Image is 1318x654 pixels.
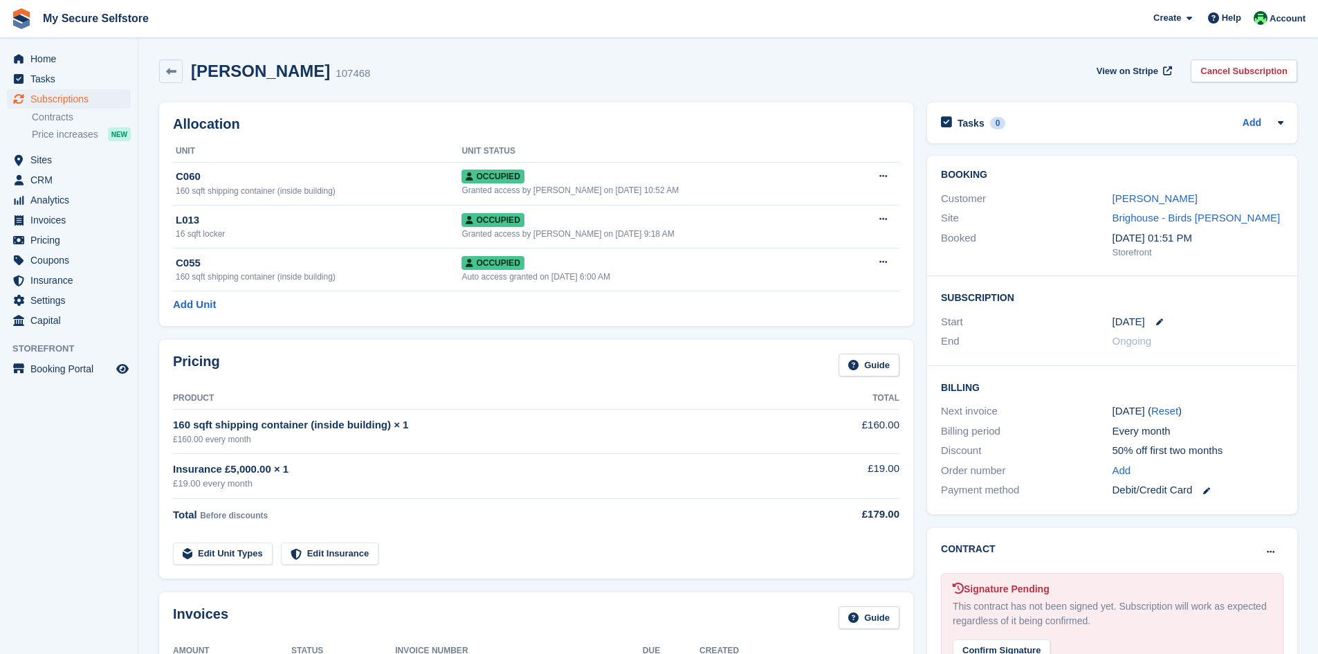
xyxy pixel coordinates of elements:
span: Create [1153,11,1181,25]
div: End [941,334,1112,349]
a: Cancel Subscription [1191,60,1297,82]
div: £160.00 every month [173,433,800,446]
div: Granted access by [PERSON_NAME] on [DATE] 9:18 AM [461,228,848,240]
div: 16 sqft locker [176,228,461,240]
a: Guide [839,354,899,376]
span: Ongoing [1113,335,1152,347]
div: Customer [941,191,1112,207]
div: Insurance £5,000.00 × 1 [173,462,800,478]
div: Discount [941,443,1112,459]
div: 107468 [336,66,370,82]
span: Settings [30,291,113,310]
div: [DATE] 01:51 PM [1113,230,1283,246]
a: Edit Insurance [281,543,379,565]
a: View on Stripe [1091,60,1175,82]
a: Confirm Signature [953,636,1050,648]
td: £160.00 [800,410,899,453]
div: 160 sqft shipping container (inside building) × 1 [173,417,800,433]
h2: Booking [941,170,1283,181]
a: menu [7,210,131,230]
a: Add [1113,463,1131,479]
h2: Allocation [173,116,899,132]
h2: Pricing [173,354,220,376]
div: Start [941,314,1112,330]
a: menu [7,359,131,379]
img: stora-icon-8386f47178a22dfd0bd8f6a31ec36ba5ce8667c1dd55bd0f319d3a0aa187defe.svg [11,8,32,29]
span: Sites [30,150,113,170]
h2: Invoices [173,606,228,629]
div: Storefront [1113,246,1283,260]
span: Capital [30,311,113,330]
a: menu [7,291,131,310]
a: menu [7,69,131,89]
a: Edit Unit Types [173,543,273,565]
div: Every month [1113,424,1283,439]
th: Total [800,388,899,410]
a: menu [7,251,131,270]
div: Site [941,210,1112,226]
div: Booked [941,230,1112,260]
h2: Tasks [958,117,985,129]
span: Invoices [30,210,113,230]
span: Total [173,509,197,520]
a: menu [7,271,131,290]
a: Add Unit [173,297,216,313]
div: Billing period [941,424,1112,439]
div: Debit/Credit Card [1113,482,1283,498]
a: Guide [839,606,899,629]
div: 160 sqft shipping container (inside building) [176,271,461,283]
span: CRM [30,170,113,190]
a: Reset [1151,405,1178,417]
div: C055 [176,255,461,271]
div: 0 [990,117,1006,129]
span: Coupons [30,251,113,270]
span: Home [30,49,113,69]
span: Occupied [461,256,524,270]
th: Unit [173,140,461,163]
span: Pricing [30,230,113,250]
div: NEW [108,127,131,141]
div: £179.00 [800,507,899,523]
th: Unit Status [461,140,848,163]
a: My Secure Selfstore [37,7,154,30]
div: £19.00 every month [173,477,800,491]
a: Brighouse - Birds [PERSON_NAME] [1113,212,1281,224]
span: Analytics [30,190,113,210]
span: Insurance [30,271,113,290]
span: Before discounts [200,511,268,520]
h2: Billing [941,380,1283,394]
span: Price increases [32,128,98,141]
span: Account [1270,12,1306,26]
span: View on Stripe [1097,64,1158,78]
div: Order number [941,463,1112,479]
a: menu [7,49,131,69]
img: Vickie Wedge [1254,11,1267,25]
span: Occupied [461,213,524,227]
h2: [PERSON_NAME] [191,62,330,80]
div: 160 sqft shipping container (inside building) [176,185,461,197]
time: 2025-09-16 00:00:00 UTC [1113,314,1145,330]
a: Price increases NEW [32,127,131,142]
div: Granted access by [PERSON_NAME] on [DATE] 10:52 AM [461,184,848,197]
div: Auto access granted on [DATE] 6:00 AM [461,271,848,283]
h2: Contract [941,542,996,556]
a: Contracts [32,111,131,124]
div: Signature Pending [953,582,1272,597]
a: Preview store [114,361,131,377]
span: Storefront [12,342,138,356]
a: menu [7,190,131,210]
a: menu [7,170,131,190]
div: C060 [176,169,461,185]
a: menu [7,150,131,170]
td: £19.00 [800,453,899,498]
th: Product [173,388,800,410]
a: menu [7,311,131,330]
span: Occupied [461,170,524,183]
div: [DATE] ( ) [1113,403,1283,419]
span: Booking Portal [30,359,113,379]
div: L013 [176,212,461,228]
div: Next invoice [941,403,1112,419]
span: Tasks [30,69,113,89]
h2: Subscription [941,290,1283,304]
span: Help [1222,11,1241,25]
